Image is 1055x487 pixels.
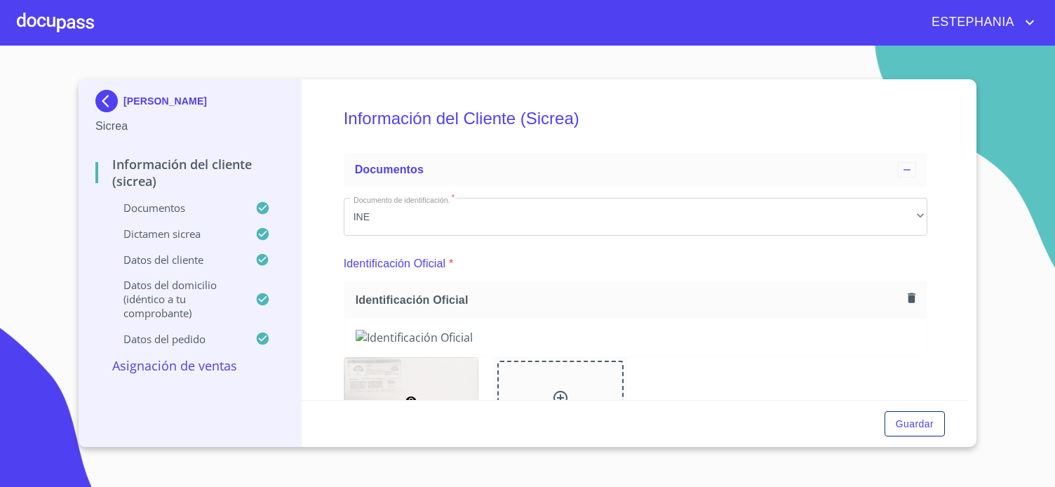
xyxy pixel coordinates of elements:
p: Datos del domicilio (idéntico a tu comprobante) [95,278,255,320]
div: Documentos [344,153,927,187]
p: Datos del cliente [95,253,255,267]
img: Docupass spot blue [95,90,123,112]
p: Asignación de Ventas [95,357,284,374]
span: Identificación Oficial [356,293,902,307]
span: Guardar [896,415,934,433]
button: Guardar [885,411,945,437]
button: account of current user [921,11,1038,34]
p: Identificación Oficial [344,255,446,272]
p: Información del Cliente (Sicrea) [95,156,284,189]
h5: Información del Cliente (Sicrea) [344,90,927,147]
p: Documentos [95,201,255,215]
p: [PERSON_NAME] [123,95,207,107]
span: ESTEPHANIA [921,11,1021,34]
p: Datos del pedido [95,332,255,346]
div: INE [344,198,927,236]
img: Identificación Oficial [356,330,915,345]
p: Dictamen Sicrea [95,227,255,241]
span: Documentos [355,164,424,175]
div: [PERSON_NAME] [95,90,284,118]
p: Sicrea [95,118,284,135]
